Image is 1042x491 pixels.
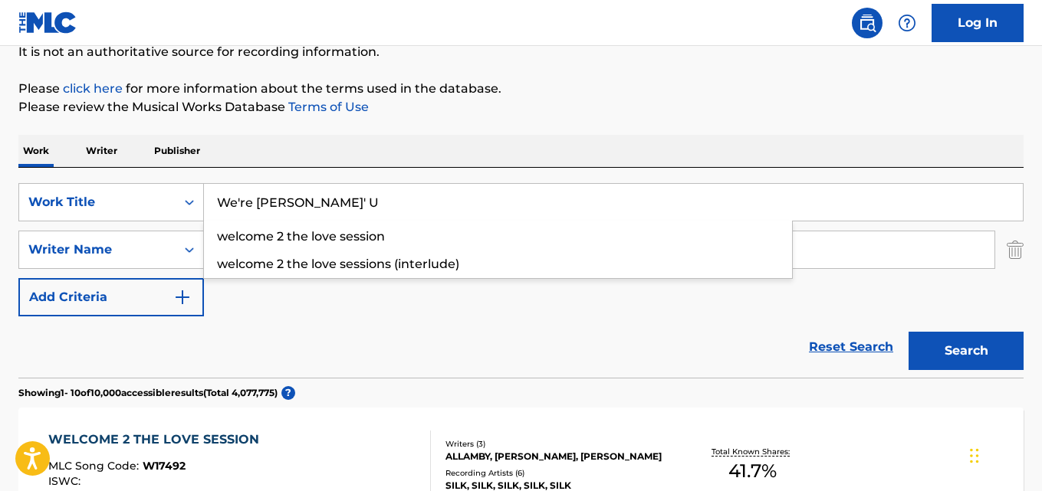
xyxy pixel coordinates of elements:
[48,474,84,488] span: ISWC :
[18,11,77,34] img: MLC Logo
[801,330,901,364] a: Reset Search
[18,80,1024,98] p: Please for more information about the terms used in the database.
[1007,231,1024,269] img: Delete Criterion
[712,446,794,457] p: Total Known Shares:
[18,278,204,316] button: Add Criteria
[970,433,979,479] div: Drag
[445,467,669,479] div: Recording Artists ( 6 )
[217,229,385,244] span: welcome 2 the love session
[898,14,916,32] img: help
[909,332,1024,370] button: Search
[173,288,192,306] img: 9d2ae6d4665cec9f34b9.svg
[217,257,459,271] span: welcome 2 the love sessions (interlude)
[18,135,54,167] p: Work
[852,8,883,38] a: Public Search
[28,193,166,211] div: Work Title
[892,8,922,38] div: Help
[143,459,186,473] span: W17492
[728,457,777,485] span: 41.7 %
[48,430,267,449] div: WELCOME 2 THE LOVE SESSION
[28,241,166,259] div: Writer Name
[150,135,205,167] p: Publisher
[18,43,1024,61] p: It is not an authoritative source for recording information.
[18,183,1024,378] form: Search Form
[858,14,876,32] img: search
[285,100,369,114] a: Terms of Use
[18,386,278,400] p: Showing 1 - 10 of 10,000 accessible results (Total 4,077,775 )
[63,81,123,96] a: click here
[445,438,669,450] div: Writers ( 3 )
[81,135,122,167] p: Writer
[48,459,143,473] span: MLC Song Code :
[932,4,1024,42] a: Log In
[965,417,1042,491] iframe: Chat Widget
[281,386,295,400] span: ?
[18,98,1024,116] p: Please review the Musical Works Database
[445,450,669,463] div: ALLAMBY, [PERSON_NAME], [PERSON_NAME]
